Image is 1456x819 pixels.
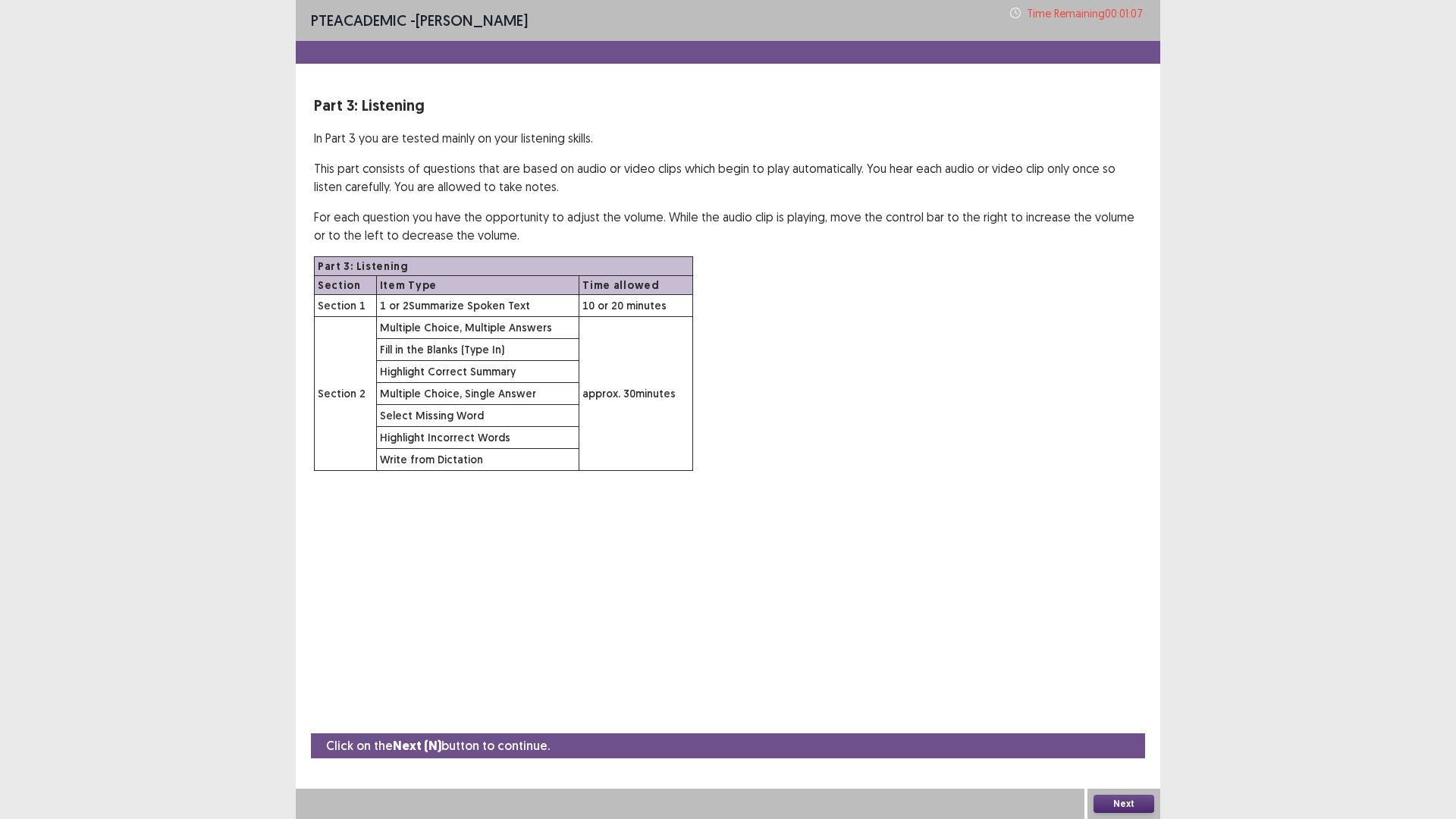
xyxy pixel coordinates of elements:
td: approx. 30 minutes [579,317,693,471]
th: Section [315,276,377,295]
th: Time allowed [579,276,693,295]
p: Click on the button to continue. [326,736,550,755]
th: Part 3: Listening [315,257,693,276]
td: Highlight Correct Summary [376,361,579,383]
p: For each question you have the opportunity to adjust the volume. While the audio clip is playing,... [314,208,1142,244]
th: Item Type [376,276,579,295]
td: Write from Dictation [376,449,579,471]
strong: Next (N) [393,738,441,754]
p: In Part 3 you are tested mainly on your listening skills. [314,129,1142,147]
span: PTE academic [311,11,406,30]
td: Multiple Choice, Single Answer [376,383,579,405]
p: This part consists of questions that are based on audio or video clips which begin to play automa... [314,159,1142,196]
td: Fill in the Blanks (Type In) [376,339,579,361]
td: 1 or 2 Summarize Spoken Text [376,295,579,317]
td: Multiple Choice, Multiple Answers [376,317,579,339]
td: Section 1 [315,295,377,317]
td: 10 or 20 minutes [579,295,693,317]
td: Select Missing Word [376,405,579,427]
button: Next [1094,795,1154,813]
td: Section 2 [315,317,377,471]
p: Time Remaining 00 : 01 : 07 [1027,5,1145,21]
p: - [PERSON_NAME] [311,9,528,32]
p: Part 3: Listening [314,94,1142,117]
td: Highlight Incorrect Words [376,427,579,449]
